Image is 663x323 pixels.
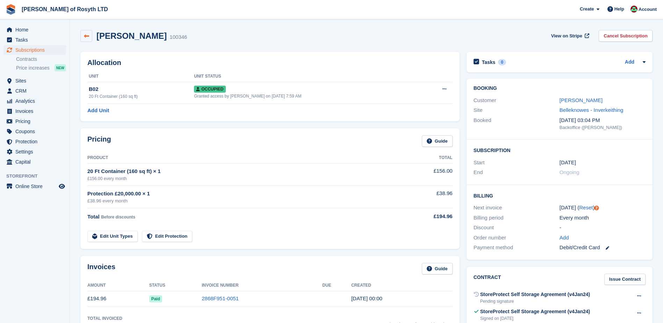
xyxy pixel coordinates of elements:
[3,45,66,55] a: menu
[89,85,194,93] div: B02
[422,135,453,147] a: Guide
[560,169,579,175] span: Ongoing
[560,116,646,124] div: [DATE] 03:04 PM
[15,25,57,35] span: Home
[474,204,560,212] div: Next invoice
[3,76,66,86] a: menu
[87,167,397,175] div: 20 Ft Container (160 sq ft) × 1
[15,181,57,191] span: Online Store
[580,6,594,13] span: Create
[322,280,351,291] th: Due
[15,127,57,136] span: Coupons
[548,30,591,42] a: View on Stripe
[480,298,590,304] div: Pending signature
[599,30,653,42] a: Cancel Subscription
[194,86,225,93] span: Occupied
[142,231,192,242] a: Edit Protection
[474,274,501,285] h2: Contract
[55,64,66,71] div: NEW
[87,263,115,274] h2: Invoices
[474,146,646,153] h2: Subscription
[87,214,100,220] span: Total
[87,315,122,322] div: Total Invoiced
[16,56,66,63] a: Contracts
[149,280,202,291] th: Status
[560,124,646,131] div: Backoffice ([PERSON_NAME])
[614,6,624,13] span: Help
[202,295,239,301] a: 2868F951-0051
[498,59,506,65] div: 0
[480,291,590,298] div: StoreProtect Self Storage Agreement (v4Jan24)
[480,308,590,315] div: StoreProtect Self Storage Agreement (v4Jan24)
[87,190,397,198] div: Protection £20,000.00 × 1
[87,71,194,82] th: Unit
[15,106,57,116] span: Invoices
[560,204,646,212] div: [DATE] ( )
[101,215,135,220] span: Before discounts
[87,231,138,242] a: Edit Unit Types
[579,204,593,210] a: Reset
[3,181,66,191] a: menu
[3,35,66,45] a: menu
[397,213,453,221] div: £194.96
[194,93,421,99] div: Granted access by [PERSON_NAME] on [DATE] 7:59 AM
[474,159,560,167] div: Start
[351,295,382,301] time: 2025-08-22 23:00:08 UTC
[15,96,57,106] span: Analytics
[474,106,560,114] div: Site
[474,96,560,105] div: Customer
[96,31,167,41] h2: [PERSON_NAME]
[19,3,111,15] a: [PERSON_NAME] of Rosyth LTD
[474,116,560,131] div: Booked
[15,76,57,86] span: Sites
[639,6,657,13] span: Account
[15,137,57,146] span: Protection
[15,86,57,96] span: CRM
[3,86,66,96] a: menu
[480,315,590,322] div: Signed on [DATE]
[3,106,66,116] a: menu
[194,71,421,82] th: Unit Status
[87,291,149,307] td: £194.96
[3,96,66,106] a: menu
[474,244,560,252] div: Payment method
[3,137,66,146] a: menu
[6,173,70,180] span: Storefront
[16,64,66,72] a: Price increases NEW
[16,65,50,71] span: Price increases
[474,214,560,222] div: Billing period
[551,33,582,40] span: View on Stripe
[474,86,646,91] h2: Booking
[15,116,57,126] span: Pricing
[87,175,397,182] div: £156.00 every month
[397,163,453,185] td: £156.00
[87,280,149,291] th: Amount
[202,280,322,291] th: Invoice Number
[87,107,109,115] a: Add Unit
[3,127,66,136] a: menu
[474,168,560,177] div: End
[560,234,569,242] a: Add
[89,93,194,100] div: 20 Ft Container (160 sq ft)
[397,152,453,164] th: Total
[3,157,66,167] a: menu
[3,147,66,157] a: menu
[474,192,646,199] h2: Billing
[149,295,162,302] span: Paid
[351,280,453,291] th: Created
[87,135,111,147] h2: Pricing
[6,4,16,15] img: stora-icon-8386f47178a22dfd0bd8f6a31ec36ba5ce8667c1dd55bd0f319d3a0aa187defe.svg
[87,198,397,204] div: £38.96 every month
[397,186,453,208] td: £38.96
[3,116,66,126] a: menu
[87,59,453,67] h2: Allocation
[3,25,66,35] a: menu
[560,244,646,252] div: Debit/Credit Card
[560,214,646,222] div: Every month
[560,107,624,113] a: Belleknowes - Inverkeithing
[15,147,57,157] span: Settings
[58,182,66,191] a: Preview store
[560,159,576,167] time: 2025-08-22 23:00:00 UTC
[604,274,646,285] a: Issue Contract
[15,157,57,167] span: Capital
